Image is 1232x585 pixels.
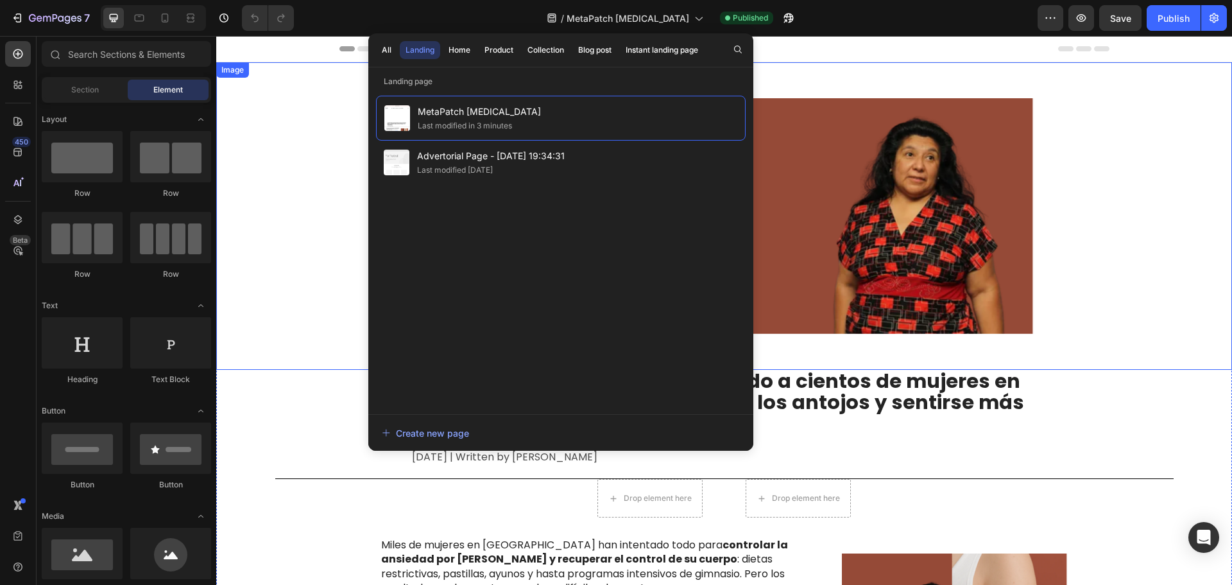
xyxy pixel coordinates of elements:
[626,44,698,56] div: Instant landing page
[242,5,294,31] div: Undo/Redo
[484,44,513,56] div: Product
[42,405,65,417] span: Button
[479,41,519,59] button: Product
[417,164,493,177] div: Last modified [DATE]
[42,188,123,199] div: Row
[572,41,617,59] button: Blog post
[620,41,704,59] button: Instant landing page
[42,268,123,280] div: Row
[1158,12,1190,25] div: Publish
[449,44,470,56] div: Home
[368,75,753,88] p: Landing page
[556,457,624,467] div: Drop element here
[130,479,211,491] div: Button
[12,137,31,147] div: 450
[406,44,434,56] div: Landing
[165,502,576,560] p: Miles de mujeres en [GEOGRAPHIC_DATA] han intentado todo para : dietas restrictivas, pastillas, a...
[1110,13,1131,24] span: Save
[130,188,211,199] div: Row
[10,235,31,245] div: Beta
[381,420,740,446] button: Create new page
[1099,5,1142,31] button: Save
[42,41,211,67] input: Search Sections & Elements
[567,12,689,25] span: MetaPatch [MEDICAL_DATA]
[522,41,570,59] button: Collection
[5,5,96,31] button: 7
[42,374,123,385] div: Heading
[153,84,183,96] span: Element
[165,502,572,530] strong: controlar la ansiedad por [PERSON_NAME] y recuperar el control de su cuerpo
[42,114,67,125] span: Layout
[376,41,397,59] button: All
[130,268,211,280] div: Row
[733,12,768,24] span: Published
[191,295,211,316] span: Toggle open
[418,104,541,119] span: MetaPatch [MEDICAL_DATA]
[561,12,564,25] span: /
[418,119,512,132] div: Last modified in 3 minutes
[42,300,58,311] span: Text
[191,401,211,421] span: Toggle open
[382,44,391,56] div: All
[216,36,1232,585] iframe: Design area
[84,10,90,26] p: 7
[382,426,469,440] div: Create new page
[400,41,440,59] button: Landing
[130,374,211,385] div: Text Block
[407,457,475,467] div: Drop element here
[42,479,123,491] div: Button
[443,41,476,59] button: Home
[191,506,211,527] span: Toggle open
[1188,522,1219,553] div: Open Intercom Messenger
[527,44,564,56] div: Collection
[578,44,612,56] div: Blog post
[71,84,99,96] span: Section
[42,511,64,522] span: Media
[191,109,211,130] span: Toggle open
[417,148,565,164] span: Advertorial Page - [DATE] 19:34:31
[1147,5,1201,31] button: Publish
